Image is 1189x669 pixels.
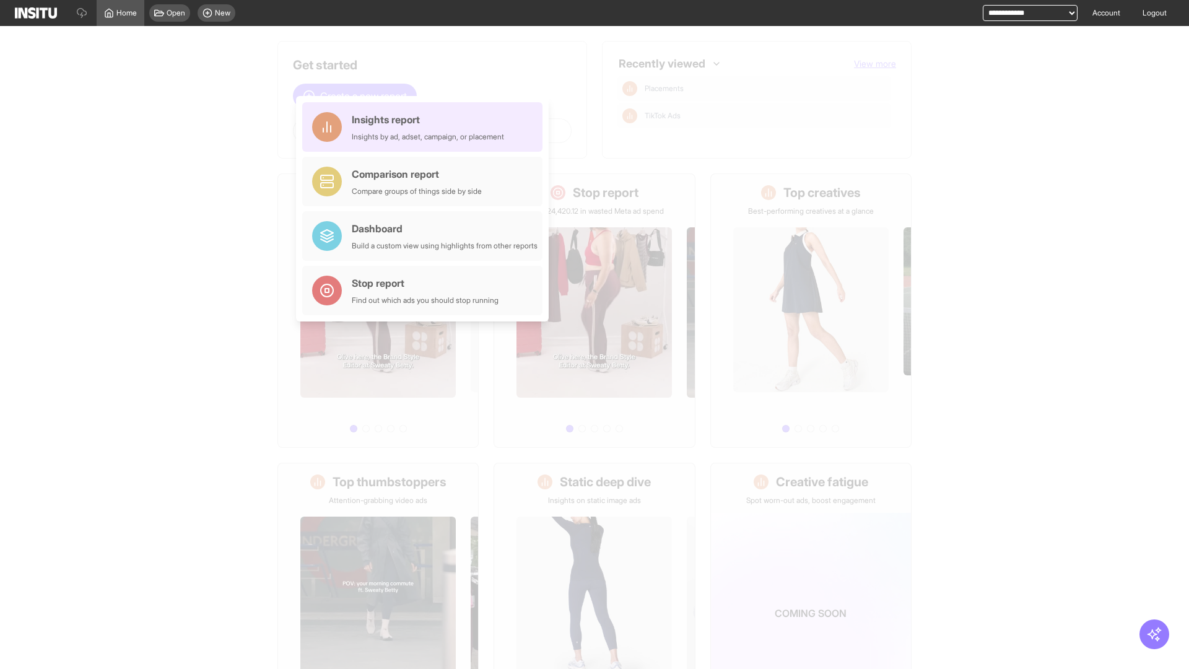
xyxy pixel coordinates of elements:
[167,8,185,18] span: Open
[352,132,504,142] div: Insights by ad, adset, campaign, or placement
[352,167,482,181] div: Comparison report
[215,8,230,18] span: New
[352,186,482,196] div: Compare groups of things side by side
[15,7,57,19] img: Logo
[352,241,538,251] div: Build a custom view using highlights from other reports
[352,276,499,291] div: Stop report
[352,112,504,127] div: Insights report
[116,8,137,18] span: Home
[352,295,499,305] div: Find out which ads you should stop running
[352,221,538,236] div: Dashboard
